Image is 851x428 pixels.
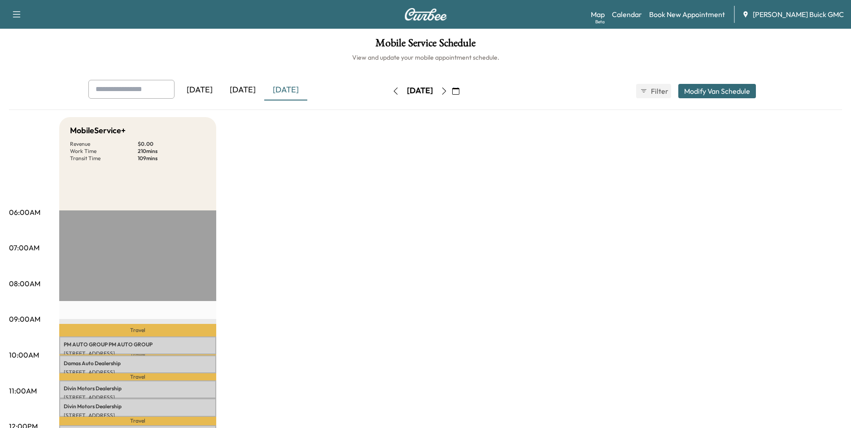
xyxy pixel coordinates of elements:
p: Travel [59,373,216,380]
img: Curbee Logo [404,8,447,21]
div: [DATE] [407,85,433,96]
span: Filter [651,86,667,96]
p: 06:00AM [9,207,40,218]
p: 210 mins [138,148,205,155]
p: Work Time [70,148,138,155]
p: $ 0.00 [138,140,205,148]
p: Travel [59,354,216,355]
p: 11:00AM [9,385,37,396]
a: Calendar [612,9,642,20]
p: 08:00AM [9,278,40,289]
span: [PERSON_NAME] Buick GMC [753,9,844,20]
p: 09:00AM [9,314,40,324]
p: [STREET_ADDRESS] [64,412,212,419]
p: 109 mins [138,155,205,162]
div: Beta [595,18,605,25]
p: Divin Motors Dealership [64,403,212,410]
p: PM AUTO GROUP PM AUTO GROUP [64,341,212,348]
p: 10:00AM [9,349,39,360]
h5: MobileService+ [70,124,126,137]
p: Revenue [70,140,138,148]
h1: Mobile Service Schedule [9,38,842,53]
div: [DATE] [178,80,221,100]
p: Damas Auto Dealership [64,360,212,367]
p: [STREET_ADDRESS] [64,350,212,357]
p: Transit Time [70,155,138,162]
p: [STREET_ADDRESS] [64,369,212,376]
p: Travel [59,324,216,336]
button: Modify Van Schedule [678,84,756,98]
p: Travel [59,417,216,425]
h6: View and update your mobile appointment schedule. [9,53,842,62]
a: Book New Appointment [649,9,725,20]
p: Divin Motors Dealership [64,385,212,392]
div: [DATE] [264,80,307,100]
div: [DATE] [221,80,264,100]
p: 07:00AM [9,242,39,253]
button: Filter [636,84,671,98]
a: MapBeta [591,9,605,20]
p: [STREET_ADDRESS] [64,394,212,401]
